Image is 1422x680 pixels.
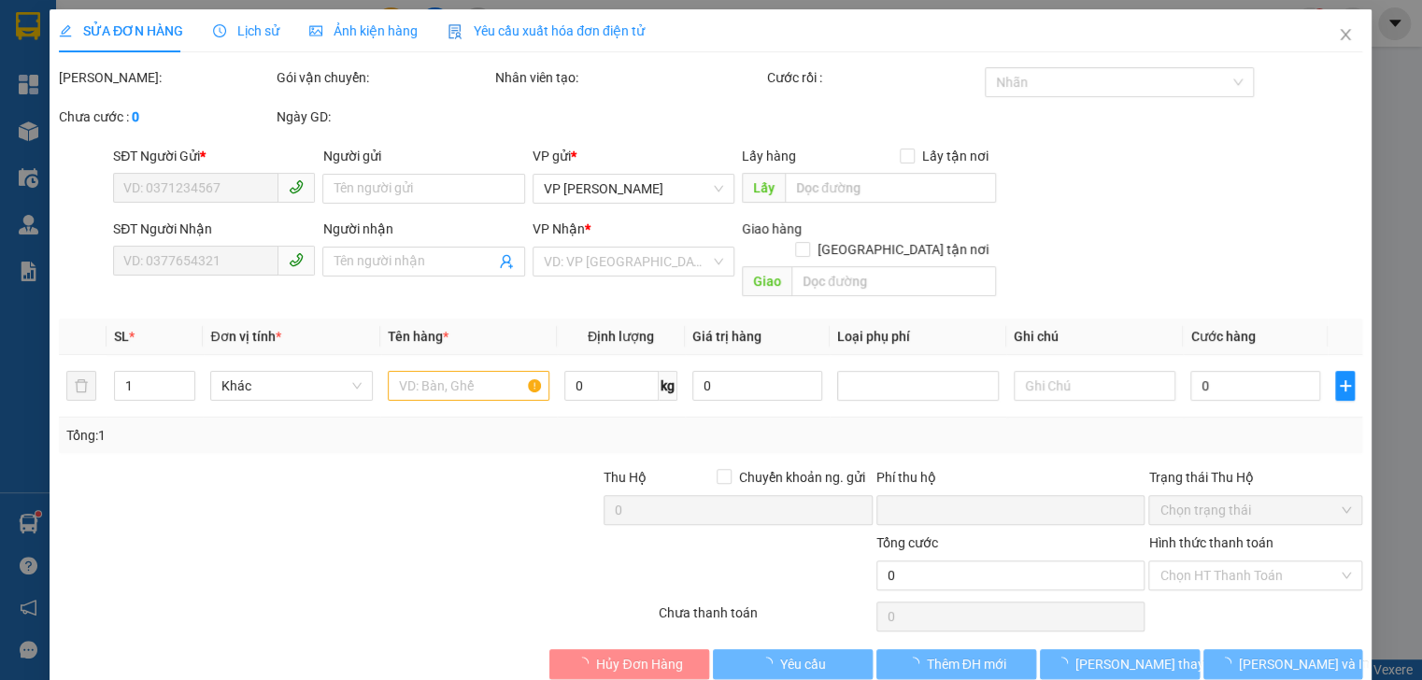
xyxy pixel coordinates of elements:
[906,657,927,670] span: loading
[277,67,491,88] div: Gói vận chuyển:
[742,149,796,163] span: Lấy hàng
[1335,371,1355,401] button: plus
[115,329,130,344] span: SL
[533,146,734,166] div: VP gửi
[657,602,875,635] div: Chưa thanh toán
[693,329,762,344] span: Giá trị hàng
[876,649,1036,679] button: Thêm ĐH mới
[1148,535,1273,550] label: Hình thức thanh toán
[59,23,183,38] span: SỬA ĐƠN HÀNG
[549,649,709,679] button: Hủy Đơn Hàng
[66,425,549,446] div: Tổng: 1
[915,146,996,166] span: Lấy tận nơi
[211,329,281,344] span: Đơn vị tính
[309,24,322,37] span: picture
[1055,657,1075,670] span: loading
[495,67,764,88] div: Nhân viên tạo:
[1203,649,1363,679] button: [PERSON_NAME] và In
[780,654,826,674] span: Yêu cầu
[597,654,683,674] span: Hủy Đơn Hàng
[213,23,279,38] span: Lịch sử
[760,657,780,670] span: loading
[290,252,305,267] span: phone
[576,657,597,670] span: loading
[59,67,273,88] div: [PERSON_NAME]:
[388,371,549,401] input: VD: Bàn, Ghế
[876,535,938,550] span: Tổng cước
[323,146,525,166] div: Người gửi
[1040,649,1200,679] button: [PERSON_NAME] thay đổi
[742,221,802,236] span: Giao hàng
[66,371,96,401] button: delete
[713,649,873,679] button: Yêu cầu
[830,319,1006,355] th: Loại phụ phí
[309,23,418,38] span: Ảnh kiện hàng
[1336,378,1354,393] span: plus
[732,467,873,488] span: Chuyển khoản ng. gửi
[213,24,226,37] span: clock-circle
[448,24,462,39] img: icon
[59,24,72,37] span: edit
[660,371,678,401] span: kg
[588,329,654,344] span: Định lượng
[277,106,491,127] div: Ngày GD:
[1339,27,1354,42] span: close
[1239,654,1370,674] span: [PERSON_NAME] và In
[114,219,316,239] div: SĐT Người Nhận
[1006,319,1183,355] th: Ghi chú
[222,372,362,400] span: Khác
[388,329,448,344] span: Tên hàng
[785,173,996,203] input: Dọc đường
[290,179,305,194] span: phone
[59,106,273,127] div: Chưa cước :
[544,175,723,203] span: VP Hoàng Liệt
[876,467,1145,495] div: Phí thu hộ
[323,219,525,239] div: Người nhận
[1191,329,1256,344] span: Cước hàng
[448,23,645,38] span: Yêu cầu xuất hóa đơn điện tử
[767,67,981,88] div: Cước rồi :
[791,266,996,296] input: Dọc đường
[1148,467,1362,488] div: Trạng thái Thu Hộ
[1320,9,1372,62] button: Close
[1014,371,1175,401] input: Ghi Chú
[1159,496,1351,524] span: Chọn trạng thái
[604,470,647,485] span: Thu Hộ
[499,254,514,269] span: user-add
[742,173,785,203] span: Lấy
[742,266,791,296] span: Giao
[927,654,1006,674] span: Thêm ĐH mới
[1218,657,1239,670] span: loading
[132,109,139,124] b: 0
[114,146,316,166] div: SĐT Người Gửi
[810,239,996,260] span: [GEOGRAPHIC_DATA] tận nơi
[1075,654,1225,674] span: [PERSON_NAME] thay đổi
[533,221,585,236] span: VP Nhận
